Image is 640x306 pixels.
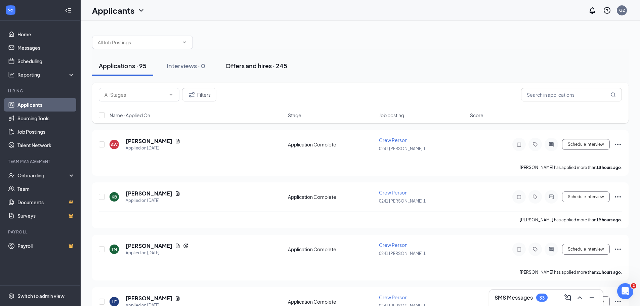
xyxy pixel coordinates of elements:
a: Talent Network [17,138,75,152]
div: G2 [619,7,625,13]
a: Scheduling [17,54,75,68]
button: ChevronUp [574,292,585,303]
svg: Ellipses [614,193,622,201]
input: All Job Postings [98,39,179,46]
svg: QuestionInfo [603,6,611,14]
svg: Ellipses [614,245,622,253]
span: 0241 [PERSON_NAME] 1 [379,251,426,256]
svg: WorkstreamLogo [7,7,14,13]
svg: Collapse [65,7,72,14]
div: Reporting [17,71,75,78]
svg: ActiveChat [547,142,555,147]
a: Messages [17,41,75,54]
a: Home [17,28,75,41]
svg: Note [515,142,523,147]
span: Crew Person [379,137,408,143]
button: Minimize [587,292,597,303]
a: Job Postings [17,125,75,138]
div: Applied on [DATE] [126,145,180,151]
svg: Document [175,138,180,144]
svg: ComposeMessage [564,294,572,302]
button: Schedule Interview [562,191,610,202]
b: 19 hours ago [596,217,621,222]
button: Schedule Interview [562,244,610,255]
div: Application Complete [288,298,375,305]
div: KB [112,194,117,200]
svg: Settings [8,293,15,299]
svg: Document [175,191,180,196]
button: Schedule Interview [562,139,610,150]
div: Applications · 95 [99,61,146,70]
div: Offers and hires · 245 [225,61,287,70]
svg: Note [515,194,523,200]
svg: Tag [531,142,539,147]
svg: ChevronDown [168,92,174,97]
svg: Tag [531,247,539,252]
div: Application Complete [288,193,375,200]
div: Applied on [DATE] [126,250,188,256]
span: Job posting [379,112,404,119]
svg: ChevronUp [576,294,584,302]
div: Application Complete [288,246,375,253]
div: Interviews · 0 [167,61,205,70]
svg: ChevronDown [137,6,145,14]
iframe: Intercom live chat [617,283,633,299]
h5: [PERSON_NAME] [126,137,172,145]
div: Team Management [8,159,74,164]
b: 13 hours ago [596,165,621,170]
div: TM [112,247,117,252]
p: [PERSON_NAME] has applied more than . [520,165,622,170]
button: Filter Filters [182,88,216,101]
svg: Note [515,247,523,252]
h1: Applicants [92,5,134,16]
p: [PERSON_NAME] has applied more than . [520,217,622,223]
div: 33 [539,295,545,301]
span: Crew Person [379,189,408,195]
span: Crew Person [379,294,408,300]
span: 0241 [PERSON_NAME] 1 [379,199,426,204]
span: Score [470,112,483,119]
a: PayrollCrown [17,239,75,253]
a: SurveysCrown [17,209,75,222]
svg: Notifications [588,6,596,14]
b: 21 hours ago [596,270,621,275]
svg: Document [175,296,180,301]
svg: Minimize [588,294,596,302]
svg: Analysis [8,71,15,78]
span: Name · Applied On [110,112,150,119]
p: [PERSON_NAME] has applied more than . [520,269,622,275]
a: Sourcing Tools [17,112,75,125]
svg: Ellipses [614,140,622,148]
div: Onboarding [17,172,69,179]
a: DocumentsCrown [17,195,75,209]
div: Hiring [8,88,74,94]
svg: Ellipses [614,298,622,306]
span: Crew Person [379,242,408,248]
span: 2 [631,283,636,289]
div: Application Complete [288,141,375,148]
div: Payroll [8,229,74,235]
span: Stage [288,112,301,119]
input: All Stages [104,91,166,98]
a: Applicants [17,98,75,112]
span: 0241 [PERSON_NAME] 1 [379,146,426,151]
svg: ChevronDown [182,40,187,45]
svg: Reapply [183,243,188,249]
h3: SMS Messages [495,294,533,301]
h5: [PERSON_NAME] [126,295,172,302]
svg: UserCheck [8,172,15,179]
div: Switch to admin view [17,293,65,299]
button: ComposeMessage [562,292,573,303]
svg: ActiveChat [547,194,555,200]
div: LF [112,299,117,305]
div: AW [111,142,118,147]
a: Team [17,182,75,195]
svg: ActiveChat [547,247,555,252]
h5: [PERSON_NAME] [126,242,172,250]
input: Search in applications [521,88,622,101]
div: Applied on [DATE] [126,197,180,204]
svg: MagnifyingGlass [610,92,616,97]
h5: [PERSON_NAME] [126,190,172,197]
svg: Tag [531,194,539,200]
svg: Filter [188,91,196,99]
